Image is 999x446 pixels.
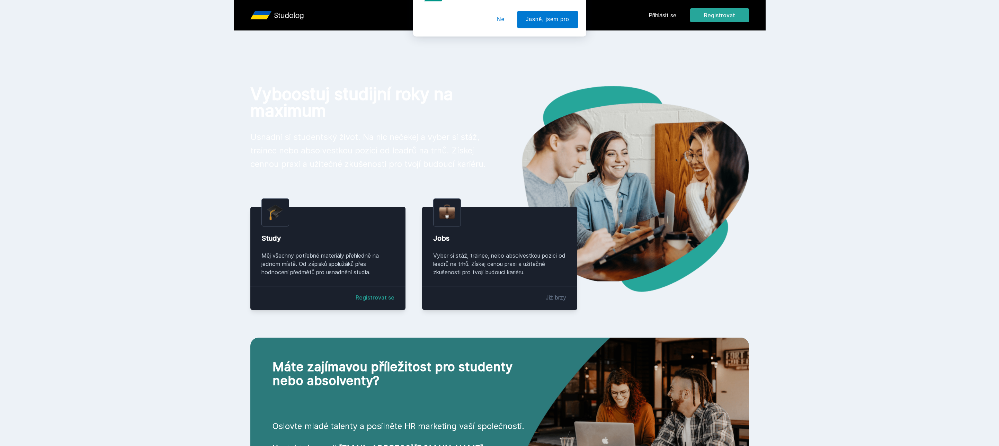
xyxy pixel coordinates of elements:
div: Study [261,233,394,243]
img: graduation-cap.png [267,204,283,221]
p: Usnadni si studentský život. Na nic nečekej a vyber si stáž, trainee nebo absolvestkou pozici od ... [250,130,489,171]
p: Oslovte mladé talenty a posilněte HR marketing vaší společnosti. [273,421,538,432]
h2: Máte zajímavou příležitost pro studenty nebo absolventy? [273,360,538,387]
img: briefcase.png [439,203,455,221]
div: [PERSON_NAME] dostávat tipy ohledně studia, nových testů, hodnocení učitelů a předmětů? [449,8,578,24]
div: Již brzy [546,293,566,302]
h1: Vyboostuj studijní roky na maximum [250,86,489,119]
a: Registrovat se [356,293,394,302]
button: Ne [488,36,513,53]
div: Vyber si stáž, trainee, nebo absolvestkou pozici od leadrů na trhů. Získej cenou praxi a užitečné... [433,251,566,276]
div: Jobs [433,233,566,243]
img: hero.png [500,86,749,292]
img: notification icon [421,8,449,36]
button: Jasně, jsem pro [517,36,578,53]
div: Měj všechny potřebné materiály přehledně na jednom místě. Od zápisků spolužáků přes hodnocení pře... [261,251,394,276]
